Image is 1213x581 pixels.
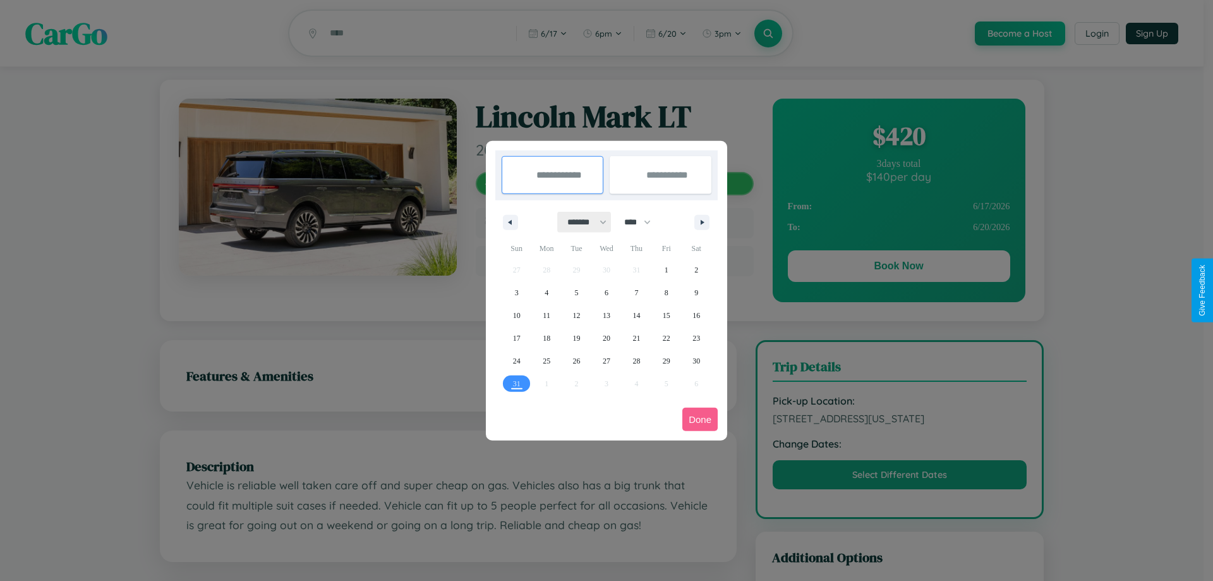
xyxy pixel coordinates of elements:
button: 1 [651,259,681,281]
button: Done [682,408,718,431]
span: 24 [513,350,521,372]
span: Sat [682,238,711,259]
button: 17 [502,327,531,350]
span: 9 [694,281,698,304]
button: 19 [562,327,591,350]
button: 13 [591,304,621,327]
span: 27 [603,350,610,372]
button: 3 [502,281,531,304]
span: 18 [543,327,550,350]
span: Wed [591,238,621,259]
button: 27 [591,350,621,372]
span: 15 [663,304,670,327]
button: 15 [651,304,681,327]
button: 24 [502,350,531,372]
span: 2 [694,259,698,281]
span: 26 [573,350,581,372]
button: 22 [651,327,681,350]
button: 21 [622,327,651,350]
button: 12 [562,304,591,327]
span: 12 [573,304,581,327]
button: 16 [682,304,711,327]
span: 8 [665,281,668,304]
span: 3 [515,281,519,304]
span: 5 [575,281,579,304]
button: 8 [651,281,681,304]
span: 30 [692,350,700,372]
span: 7 [634,281,638,304]
button: 26 [562,350,591,372]
span: 21 [632,327,640,350]
button: 20 [591,327,621,350]
span: 10 [513,304,521,327]
button: 31 [502,372,531,395]
button: 23 [682,327,711,350]
span: 29 [663,350,670,372]
span: 22 [663,327,670,350]
button: 10 [502,304,531,327]
button: 28 [622,350,651,372]
button: 30 [682,350,711,372]
span: 4 [545,281,548,304]
button: 2 [682,259,711,281]
button: 4 [531,281,561,304]
button: 18 [531,327,561,350]
span: 13 [603,304,610,327]
span: 28 [632,350,640,372]
div: Give Feedback [1198,265,1207,316]
span: Mon [531,238,561,259]
button: 5 [562,281,591,304]
span: Fri [651,238,681,259]
span: 23 [692,327,700,350]
span: 16 [692,304,700,327]
span: 20 [603,327,610,350]
button: 11 [531,304,561,327]
button: 25 [531,350,561,372]
button: 7 [622,281,651,304]
span: Thu [622,238,651,259]
span: 11 [543,304,550,327]
span: Sun [502,238,531,259]
span: 19 [573,327,581,350]
span: Tue [562,238,591,259]
span: 31 [513,372,521,395]
button: 14 [622,304,651,327]
button: 6 [591,281,621,304]
span: 25 [543,350,550,372]
button: 29 [651,350,681,372]
button: 9 [682,281,711,304]
span: 6 [605,281,608,304]
span: 1 [665,259,668,281]
span: 14 [632,304,640,327]
span: 17 [513,327,521,350]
